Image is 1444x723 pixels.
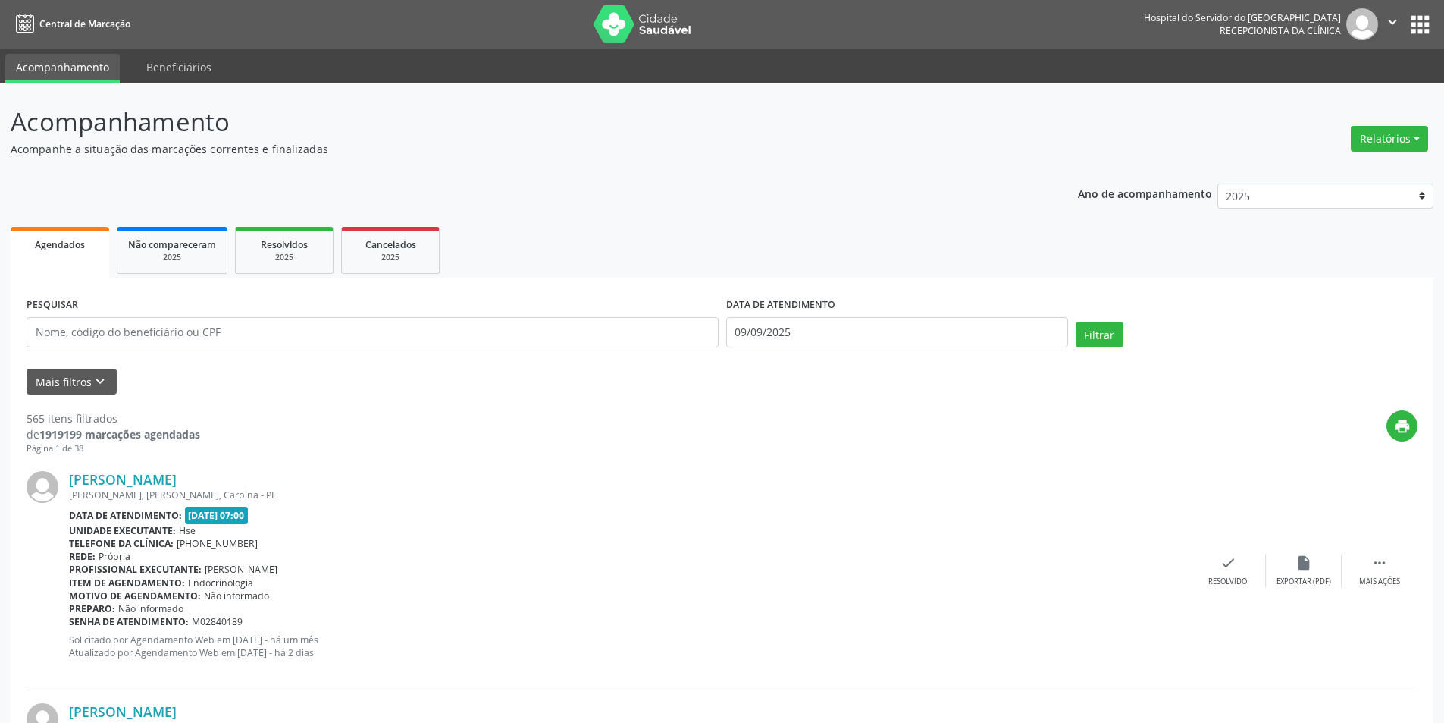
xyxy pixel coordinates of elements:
span: Endocrinologia [188,577,253,589]
span: Própria [99,550,130,563]
span: Hse [179,524,196,537]
i: print [1394,418,1411,435]
b: Profissional executante: [69,563,202,576]
div: 2025 [246,252,322,263]
div: 565 itens filtrados [27,410,200,426]
strong: 1919199 marcações agendadas [39,427,200,442]
label: DATA DE ATENDIMENTO [726,294,835,317]
span: Agendados [35,238,85,251]
label: PESQUISAR [27,294,78,317]
i: insert_drive_file [1295,555,1312,571]
div: Página 1 de 38 [27,442,200,455]
button: Mais filtroskeyboard_arrow_down [27,369,117,395]
a: Central de Marcação [11,11,130,36]
b: Senha de atendimento: [69,615,189,628]
a: [PERSON_NAME] [69,471,177,488]
div: Resolvido [1208,577,1247,587]
b: Item de agendamento: [69,577,185,589]
b: Telefone da clínica: [69,537,174,550]
span: Não compareceram [128,238,216,251]
button: Relatórios [1351,126,1428,152]
i: keyboard_arrow_down [92,373,108,390]
p: Acompanhamento [11,103,1007,141]
div: 2025 [352,252,428,263]
span: Cancelados [365,238,416,251]
img: img [1346,8,1378,40]
p: Solicitado por Agendamento Web em [DATE] - há um mês Atualizado por Agendamento Web em [DATE] - h... [69,633,1190,659]
div: [PERSON_NAME], [PERSON_NAME], Carpina - PE [69,489,1190,501]
div: 2025 [128,252,216,263]
span: Não informado [118,602,183,615]
p: Acompanhe a situação das marcações correntes e finalizadas [11,141,1007,157]
button:  [1378,8,1407,40]
span: [PHONE_NUMBER] [177,537,258,550]
b: Preparo: [69,602,115,615]
p: Ano de acompanhamento [1078,184,1212,203]
b: Data de atendimento: [69,509,182,522]
i: check [1220,555,1236,571]
div: Hospital do Servidor do [GEOGRAPHIC_DATA] [1144,11,1341,24]
span: Recepcionista da clínica [1220,24,1341,37]
span: Não informado [204,589,269,602]
span: [PERSON_NAME] [205,563,277,576]
div: Mais ações [1359,577,1400,587]
a: Acompanhamento [5,54,120,83]
img: img [27,471,58,503]
span: Resolvidos [261,238,308,251]
button: print [1386,410,1417,442]
span: M02840189 [192,615,243,628]
div: de [27,426,200,442]
b: Rede: [69,550,96,563]
button: Filtrar [1076,322,1123,347]
i:  [1371,555,1388,571]
span: Central de Marcação [39,17,130,30]
b: Motivo de agendamento: [69,589,201,602]
input: Nome, código do beneficiário ou CPF [27,317,719,347]
span: [DATE] 07:00 [185,507,249,524]
a: Beneficiários [136,54,222,80]
i:  [1384,14,1401,30]
input: Selecione um intervalo [726,317,1068,347]
a: [PERSON_NAME] [69,703,177,720]
b: Unidade executante: [69,524,176,537]
button: apps [1407,11,1433,38]
div: Exportar (PDF) [1276,577,1331,587]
